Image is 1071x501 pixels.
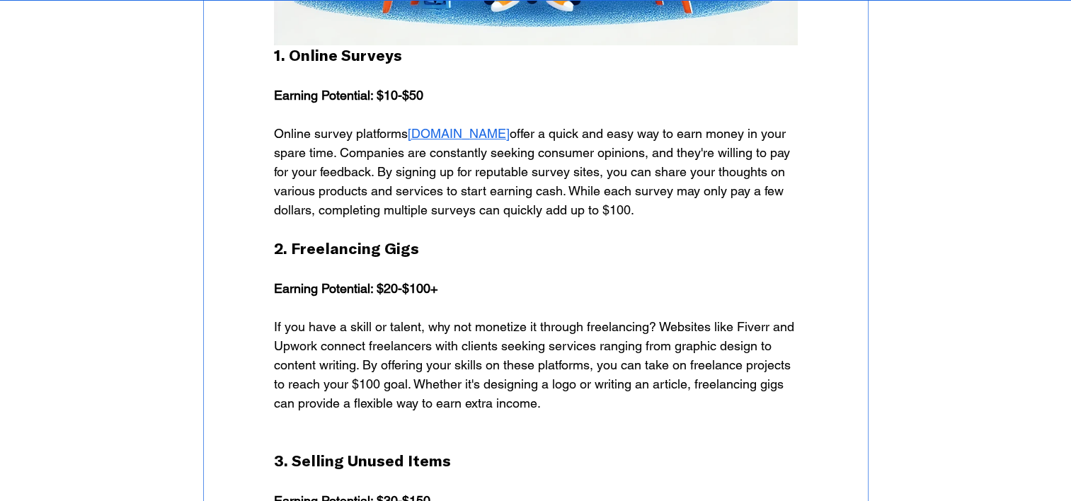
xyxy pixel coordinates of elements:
span: Earning Potential: $20-$100+ [274,281,438,296]
span: Earning Potential: $10-$50 [274,88,423,103]
span: If you have a skill or talent, why not monetize it through freelancing? Websites like Fiverr and ... [274,319,798,410]
span: Online survey platforms [274,126,408,141]
a: [DOMAIN_NAME] [408,126,510,141]
span: 2. Freelancing Gigs [274,238,419,257]
span: 3. Selling Unused Items [274,451,451,469]
span: offer a quick and easy way to earn money in your spare time. Companies are constantly seeking con... [274,126,794,217]
span: 1. Online Surveys [274,45,402,64]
